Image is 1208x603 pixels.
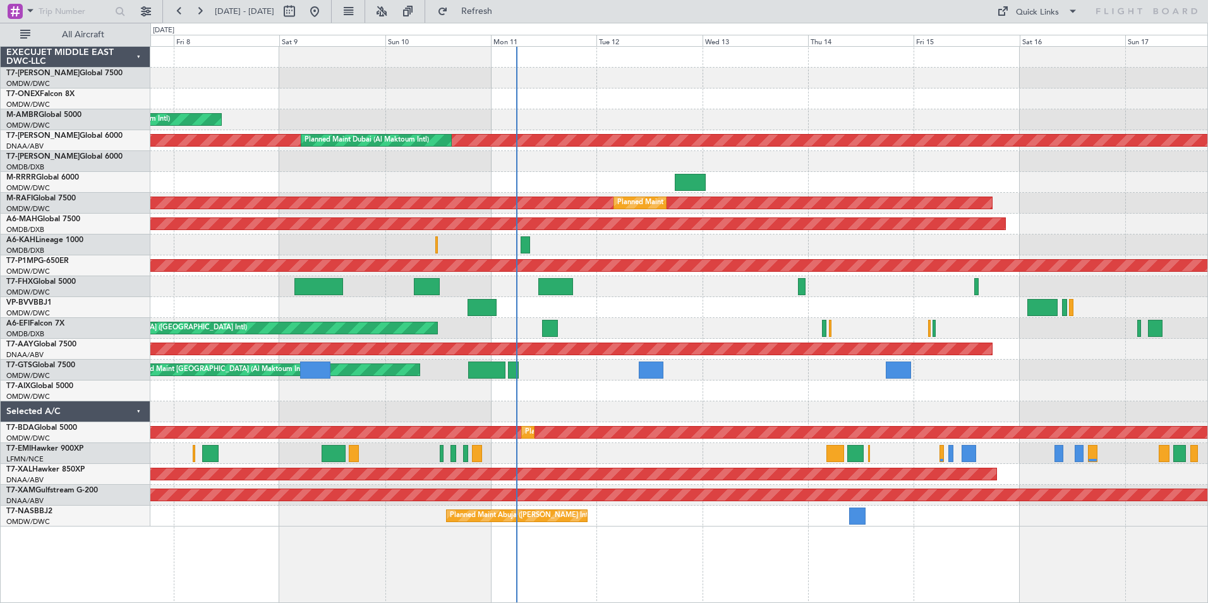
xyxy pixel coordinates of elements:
[6,508,34,515] span: T7-NAS
[6,183,50,193] a: OMDW/DWC
[6,162,44,172] a: OMDB/DXB
[385,35,491,46] div: Sun 10
[450,506,592,525] div: Planned Maint Abuja ([PERSON_NAME] Intl)
[6,475,44,485] a: DNAA/ABV
[6,216,37,223] span: A6-MAH
[6,100,50,109] a: OMDW/DWC
[6,392,50,401] a: OMDW/DWC
[6,90,75,98] a: T7-ONEXFalcon 8X
[6,236,83,244] a: A6-KAHLineage 1000
[6,70,80,77] span: T7-[PERSON_NAME]
[6,204,50,214] a: OMDW/DWC
[6,517,50,527] a: OMDW/DWC
[6,308,50,318] a: OMDW/DWC
[6,70,123,77] a: T7-[PERSON_NAME]Global 7500
[6,424,34,432] span: T7-BDA
[6,320,30,327] span: A6-EFI
[6,236,35,244] span: A6-KAH
[6,246,44,255] a: OMDB/DXB
[6,278,76,286] a: T7-FHXGlobal 5000
[6,153,123,161] a: T7-[PERSON_NAME]Global 6000
[6,341,76,348] a: T7-AAYGlobal 7500
[491,35,596,46] div: Mon 11
[432,1,507,21] button: Refresh
[991,1,1084,21] button: Quick Links
[525,423,649,442] div: Planned Maint Dubai (Al Maktoum Intl)
[6,329,44,339] a: OMDB/DXB
[119,360,306,379] div: Unplanned Maint [GEOGRAPHIC_DATA] (Al Maktoum Intl)
[1016,6,1059,19] div: Quick Links
[6,142,44,151] a: DNAA/ABV
[6,288,50,297] a: OMDW/DWC
[6,79,50,88] a: OMDW/DWC
[617,193,742,212] div: Planned Maint Dubai (Al Maktoum Intl)
[279,35,385,46] div: Sat 9
[6,362,75,369] a: T7-GTSGlobal 7500
[6,487,98,494] a: T7-XAMGulfstream G-200
[596,35,702,46] div: Tue 12
[6,454,44,464] a: LFMN/NCE
[6,132,123,140] a: T7-[PERSON_NAME]Global 6000
[6,111,82,119] a: M-AMBRGlobal 5000
[6,257,69,265] a: T7-P1MPG-650ER
[33,30,133,39] span: All Aircraft
[6,466,85,473] a: T7-XALHawker 850XP
[6,132,80,140] span: T7-[PERSON_NAME]
[6,434,50,443] a: OMDW/DWC
[6,320,64,327] a: A6-EFIFalcon 7X
[6,153,80,161] span: T7-[PERSON_NAME]
[808,35,914,46] div: Thu 14
[6,121,50,130] a: OMDW/DWC
[6,341,33,348] span: T7-AAY
[6,508,52,515] a: T7-NASBBJ2
[6,195,76,202] a: M-RAFIGlobal 7500
[6,299,33,307] span: VP-BVV
[6,496,44,506] a: DNAA/ABV
[6,424,77,432] a: T7-BDAGlobal 5000
[6,350,44,360] a: DNAA/ABV
[703,35,808,46] div: Wed 13
[6,466,32,473] span: T7-XAL
[1020,35,1125,46] div: Sat 16
[6,382,73,390] a: T7-AIXGlobal 5000
[6,487,35,494] span: T7-XAM
[6,174,79,181] a: M-RRRRGlobal 6000
[6,299,52,307] a: VP-BVVBBJ1
[6,371,50,381] a: OMDW/DWC
[6,362,32,369] span: T7-GTS
[305,131,429,150] div: Planned Maint Dubai (Al Maktoum Intl)
[914,35,1019,46] div: Fri 15
[6,90,40,98] span: T7-ONEX
[6,216,80,223] a: A6-MAHGlobal 7500
[450,7,504,16] span: Refresh
[39,2,111,21] input: Trip Number
[6,257,38,265] span: T7-P1MP
[6,278,33,286] span: T7-FHX
[153,25,174,36] div: [DATE]
[14,25,137,45] button: All Aircraft
[6,267,50,276] a: OMDW/DWC
[6,445,31,453] span: T7-EMI
[6,225,44,234] a: OMDB/DXB
[6,445,83,453] a: T7-EMIHawker 900XP
[6,195,33,202] span: M-RAFI
[174,35,279,46] div: Fri 8
[6,174,36,181] span: M-RRRR
[6,382,30,390] span: T7-AIX
[6,111,39,119] span: M-AMBR
[215,6,274,17] span: [DATE] - [DATE]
